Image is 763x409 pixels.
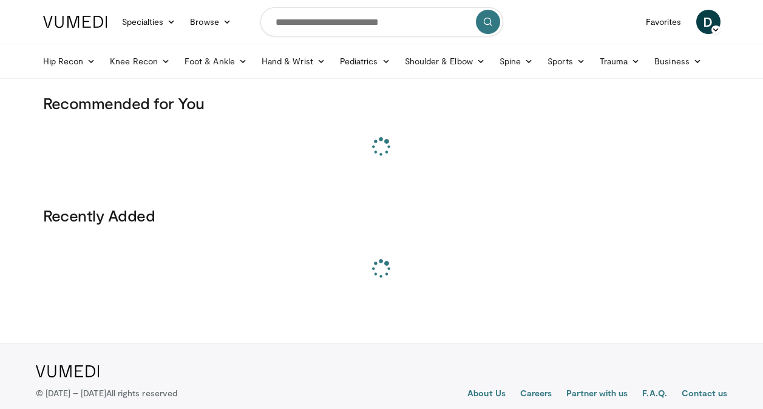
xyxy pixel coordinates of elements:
[398,49,492,73] a: Shoulder & Elbow
[103,49,177,73] a: Knee Recon
[333,49,398,73] a: Pediatrics
[520,387,552,402] a: Careers
[43,93,721,113] h3: Recommended for You
[43,16,107,28] img: VuMedi Logo
[592,49,648,73] a: Trauma
[566,387,628,402] a: Partner with us
[106,388,177,398] span: All rights reserved
[36,365,100,377] img: VuMedi Logo
[177,49,254,73] a: Foot & Ankle
[36,387,178,399] p: © [DATE] – [DATE]
[682,387,728,402] a: Contact us
[647,49,709,73] a: Business
[642,387,666,402] a: F.A.Q.
[183,10,239,34] a: Browse
[254,49,333,73] a: Hand & Wrist
[36,49,103,73] a: Hip Recon
[43,206,721,225] h3: Recently Added
[115,10,183,34] a: Specialties
[540,49,592,73] a: Sports
[639,10,689,34] a: Favorites
[492,49,540,73] a: Spine
[696,10,721,34] a: D
[467,387,506,402] a: About Us
[260,7,503,36] input: Search topics, interventions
